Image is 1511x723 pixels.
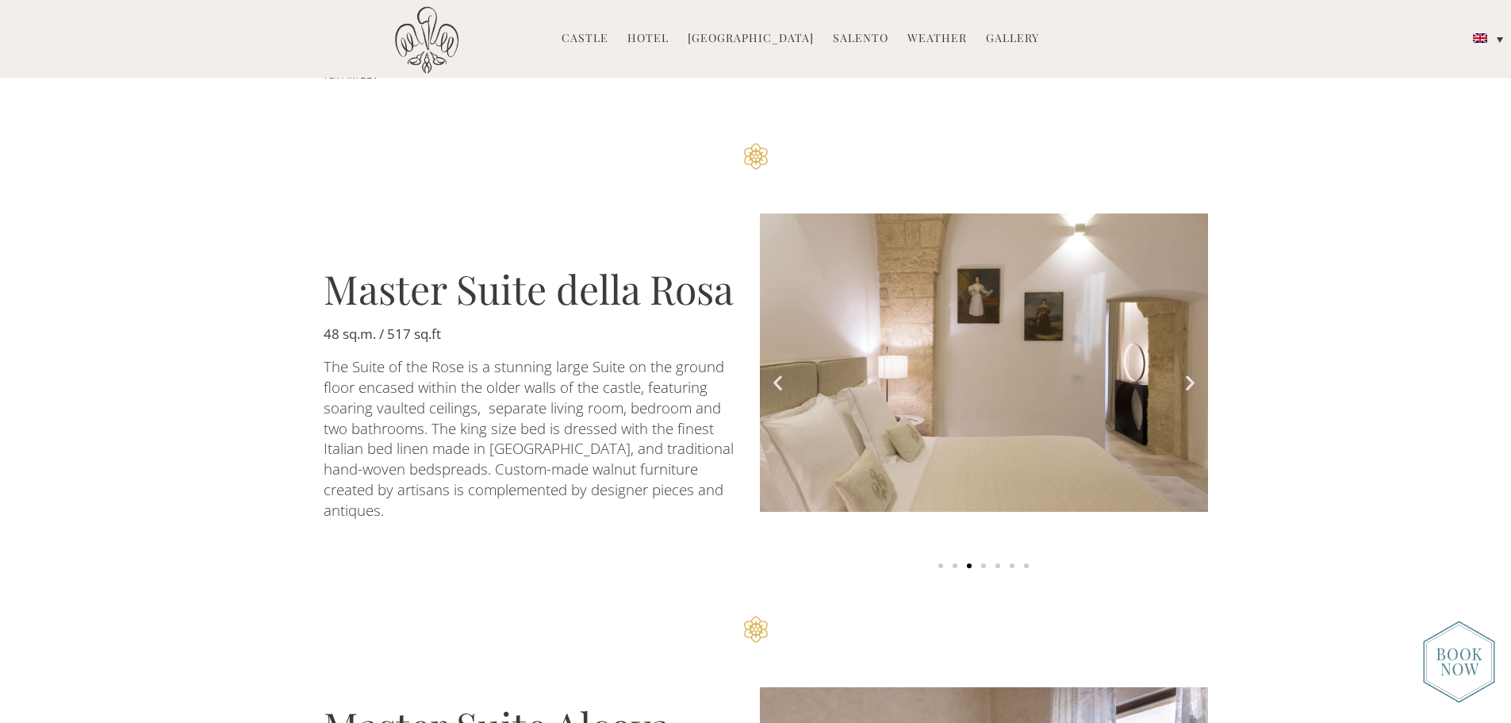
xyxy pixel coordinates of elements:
a: Castle [562,30,608,48]
span: Go to slide 1 [938,563,943,568]
img: new-booknow.png [1423,621,1495,703]
img: English [1473,33,1487,43]
b: 48 sq.m. / 517 sq.ft [324,325,441,343]
span: Go to slide 7 [1024,563,1029,568]
a: Hotel [627,30,669,48]
span: Go to slide 2 [953,563,957,568]
img: Suite della Rosa_U6A4656 [760,213,1208,513]
a: [GEOGRAPHIC_DATA] [688,30,814,48]
span: Go to slide 6 [1010,563,1014,568]
span: Go to slide 3 [967,563,972,568]
h3: Master Suite della Rosa [324,269,736,309]
div: Previous slide [768,373,788,393]
a: Salento [833,30,888,48]
span: Go to slide 5 [995,563,1000,568]
div: Next slide [1180,373,1200,393]
div: Carousel | Horizontal scrolling: Arrow Left & Right [760,213,1208,576]
div: 3 of 7 [760,213,1208,517]
a: Gallery [986,30,1039,48]
a: Weather [907,30,967,48]
span: The Suite of the Rose is a stunning large Suite on the ground floor encased within the older wall... [324,356,738,519]
span: Go to slide 4 [981,563,986,568]
img: Castello di Ugento [395,6,458,74]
